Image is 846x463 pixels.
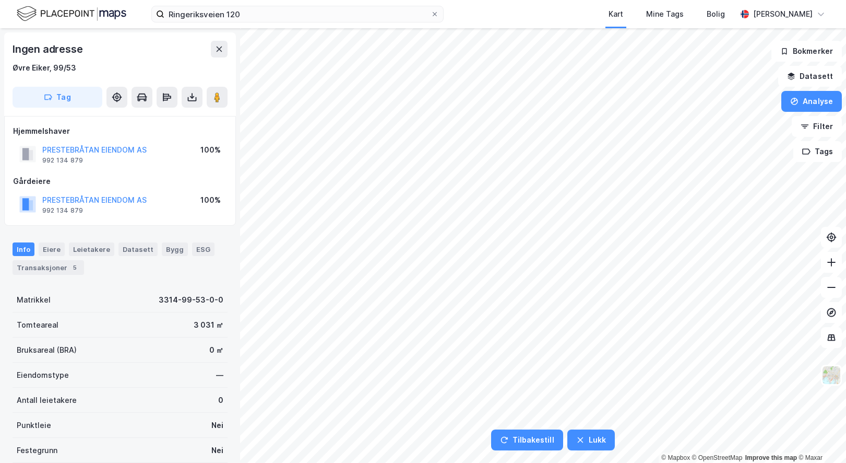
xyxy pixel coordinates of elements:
[42,156,83,165] div: 992 134 879
[491,430,563,450] button: Tilbakestill
[13,62,76,74] div: Øvre Eiker, 99/53
[17,419,51,432] div: Punktleie
[211,444,223,457] div: Nei
[17,319,58,331] div: Tomteareal
[209,344,223,356] div: 0 ㎡
[200,194,221,206] div: 100%
[794,413,846,463] iframe: Chat Widget
[567,430,615,450] button: Lukk
[13,242,34,256] div: Info
[164,6,431,22] input: Søk på adresse, matrikkel, gårdeiere, leietakere eller personer
[661,454,690,461] a: Mapbox
[13,125,227,137] div: Hjemmelshaver
[771,41,842,62] button: Bokmerker
[13,87,102,108] button: Tag
[194,319,223,331] div: 3 031 ㎡
[17,294,51,306] div: Matrikkel
[17,369,69,381] div: Eiendomstype
[69,242,114,256] div: Leietakere
[781,91,842,112] button: Analyse
[17,5,126,23] img: logo.f888ab2527a4732fd821a326f86c7f29.svg
[200,144,221,156] div: 100%
[646,8,684,20] div: Mine Tags
[17,344,77,356] div: Bruksareal (BRA)
[794,413,846,463] div: Kontrollprogram for chat
[13,41,85,57] div: Ingen adresse
[162,242,188,256] div: Bygg
[792,116,842,137] button: Filter
[13,175,227,188] div: Gårdeiere
[13,260,84,275] div: Transaksjoner
[821,365,841,385] img: Z
[218,394,223,407] div: 0
[42,206,83,215] div: 992 134 879
[211,419,223,432] div: Nei
[192,242,215,256] div: ESG
[609,8,623,20] div: Kart
[753,8,813,20] div: [PERSON_NAME]
[707,8,725,20] div: Bolig
[778,66,842,87] button: Datasett
[39,242,65,256] div: Eiere
[793,141,842,162] button: Tags
[216,369,223,381] div: —
[745,454,797,461] a: Improve this map
[118,242,158,256] div: Datasett
[159,294,223,306] div: 3314-99-53-0-0
[17,444,57,457] div: Festegrunn
[17,394,77,407] div: Antall leietakere
[692,454,743,461] a: OpenStreetMap
[69,262,80,273] div: 5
